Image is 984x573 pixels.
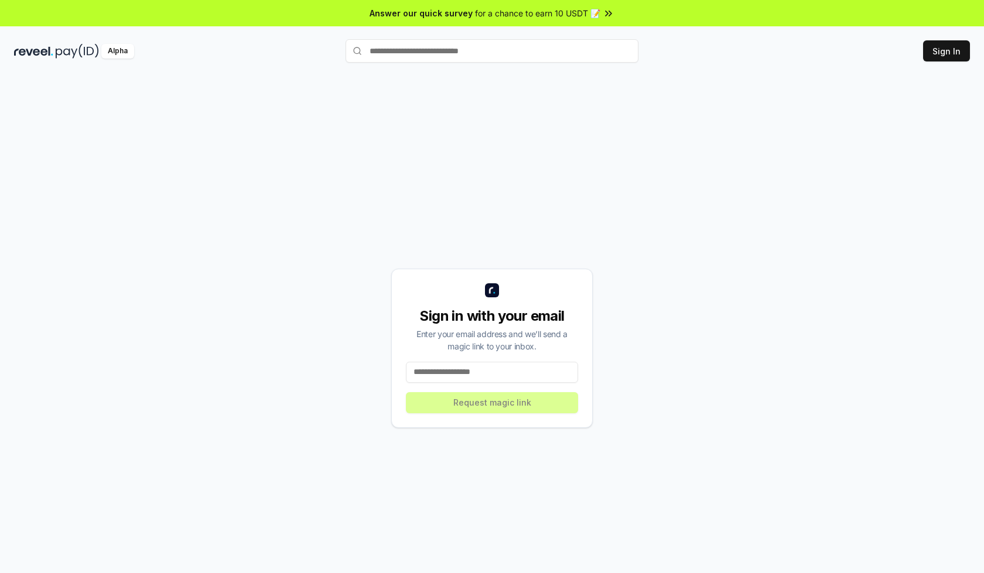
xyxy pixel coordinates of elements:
[56,44,99,59] img: pay_id
[406,307,578,325] div: Sign in with your email
[14,44,53,59] img: reveel_dark
[485,283,499,297] img: logo_small
[475,7,600,19] span: for a chance to earn 10 USDT 📝
[923,40,970,61] button: Sign In
[370,7,473,19] span: Answer our quick survey
[101,44,134,59] div: Alpha
[406,328,578,352] div: Enter your email address and we’ll send a magic link to your inbox.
